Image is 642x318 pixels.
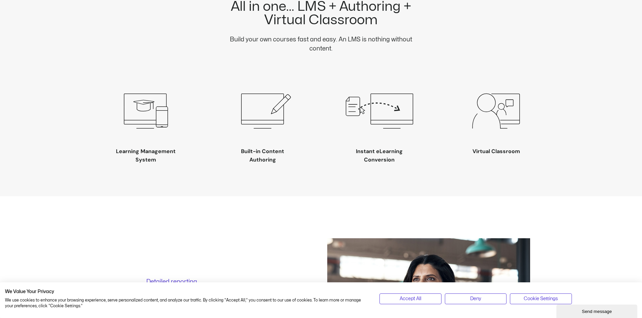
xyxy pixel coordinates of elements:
span: Accept All [400,295,421,303]
span: Built-in Content Authoring [241,148,284,163]
button: Deny all cookies [445,293,507,304]
iframe: chat widget [556,303,639,318]
span: Cookie Settings [524,295,558,303]
button: Adjust cookie preferences [510,293,572,304]
p: Build your own courses fast and easy. An LMS is nothing without content. [218,35,424,53]
span: Deny [470,295,481,303]
span: Virtual Classroom [472,148,520,155]
span: Learning Management System [116,148,176,163]
span: Instant eLearning Conversion [356,148,403,163]
h2: We Value Your Privacy [5,289,369,295]
p: We use cookies to enhance your browsing experience, serve personalized content, and analyze our t... [5,297,369,309]
button: Accept all cookies [379,293,441,304]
